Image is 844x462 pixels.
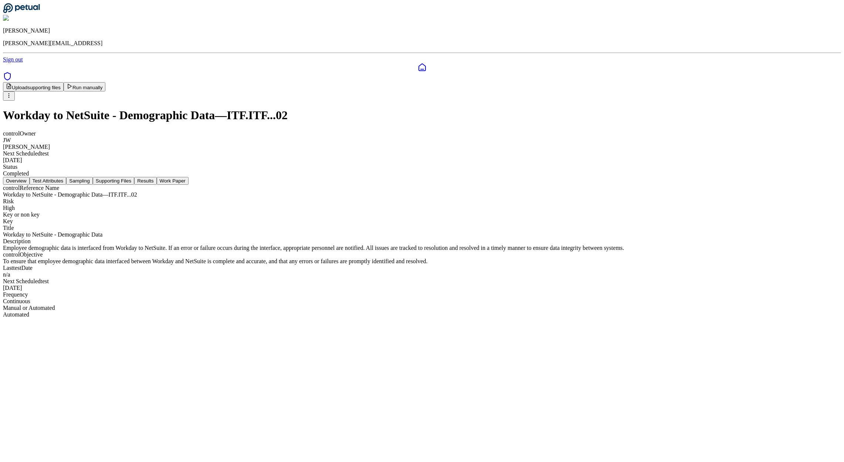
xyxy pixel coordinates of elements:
p: [PERSON_NAME] [3,27,841,34]
a: Dashboard [3,63,841,72]
div: Key [3,218,841,225]
button: Overview [3,177,30,185]
div: Last test Date [3,265,841,271]
div: Automated [3,311,841,318]
div: Description [3,238,841,245]
div: Employee demographic data is interfaced from Workday to NetSuite. If an error or failure occurs d... [3,245,841,251]
button: Sampling [66,177,93,185]
div: Title [3,225,841,231]
div: Manual or Automated [3,305,841,311]
div: control Reference Name [3,185,841,191]
div: [DATE] [3,285,841,291]
button: Work Paper [157,177,189,185]
span: JW [3,137,11,143]
button: Results [134,177,156,185]
div: Continuous [3,298,841,305]
div: Frequency [3,291,841,298]
div: control Owner [3,130,841,137]
a: Sign out [3,56,23,63]
p: [PERSON_NAME][EMAIL_ADDRESS] [3,40,841,47]
h1: Workday to NetSuite - Demographic Data — ITF.ITF...02 [3,108,841,122]
button: More Options [3,91,15,101]
div: Risk [3,198,841,205]
a: SOC 1 Reports [3,76,12,82]
div: Workday to NetSuite - Demographic Data — ITF.ITF...02 [3,191,841,198]
button: Run manually [64,82,106,91]
div: Next Scheduled test [3,278,841,285]
div: control Objective [3,251,841,258]
div: Next Scheduled test [3,150,841,157]
a: Go to Dashboard [3,8,40,14]
div: High [3,205,841,211]
div: To ensure that employee demographic data interfaced between Workday and NetSuite is complete and ... [3,258,841,265]
div: Key or non key [3,211,841,218]
img: Roberto Fernandez [3,15,54,21]
div: Completed [3,170,841,177]
div: n/a [3,271,841,278]
span: [PERSON_NAME] [3,144,50,150]
span: Workday to NetSuite - Demographic Data [3,231,102,238]
div: [DATE] [3,157,841,164]
button: Test Attributes [30,177,67,185]
button: Uploadsupporting files [3,82,64,91]
div: Status [3,164,841,170]
button: Supporting Files [93,177,134,185]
